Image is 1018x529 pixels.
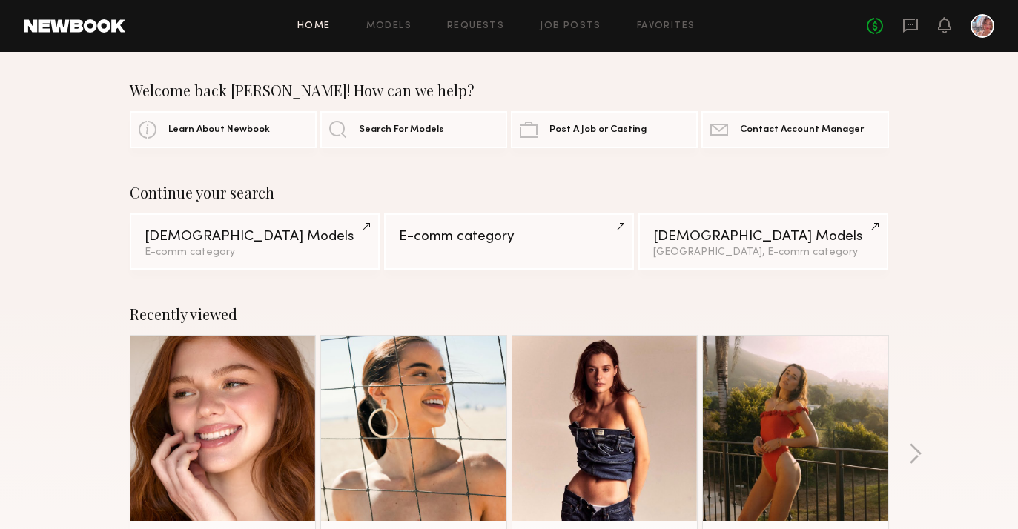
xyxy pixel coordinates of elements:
[130,184,889,202] div: Continue your search
[638,213,888,270] a: [DEMOGRAPHIC_DATA] Models[GEOGRAPHIC_DATA], E-comm category
[130,111,317,148] a: Learn About Newbook
[297,21,331,31] a: Home
[653,230,873,244] div: [DEMOGRAPHIC_DATA] Models
[145,247,365,258] div: E-comm category
[653,247,873,258] div: [GEOGRAPHIC_DATA], E-comm category
[320,111,507,148] a: Search For Models
[384,213,634,270] a: E-comm category
[130,213,380,270] a: [DEMOGRAPHIC_DATA] ModelsE-comm category
[366,21,412,31] a: Models
[447,21,504,31] a: Requests
[549,125,647,135] span: Post A Job or Casting
[359,125,444,135] span: Search For Models
[511,111,698,148] a: Post A Job or Casting
[701,111,888,148] a: Contact Account Manager
[145,230,365,244] div: [DEMOGRAPHIC_DATA] Models
[399,230,619,244] div: E-comm category
[740,125,864,135] span: Contact Account Manager
[168,125,270,135] span: Learn About Newbook
[540,21,601,31] a: Job Posts
[130,305,889,323] div: Recently viewed
[130,81,889,99] div: Welcome back [PERSON_NAME]! How can we help?
[637,21,695,31] a: Favorites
